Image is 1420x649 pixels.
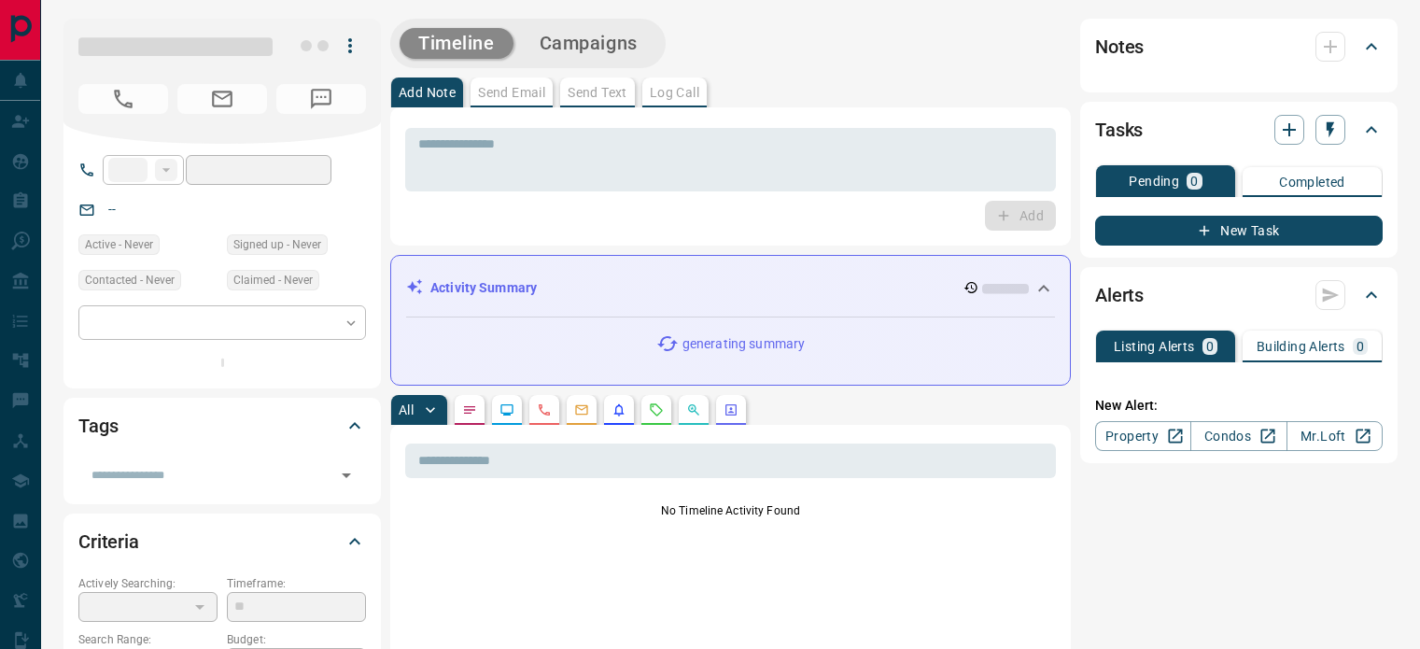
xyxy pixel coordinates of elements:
[1095,396,1383,416] p: New Alert:
[1286,421,1383,451] a: Mr.Loft
[406,271,1055,305] div: Activity Summary
[276,84,366,114] span: No Number
[1190,421,1286,451] a: Condos
[78,519,366,564] div: Criteria
[1279,176,1345,189] p: Completed
[682,334,805,354] p: generating summary
[1095,107,1383,152] div: Tasks
[399,403,414,416] p: All
[612,402,626,417] svg: Listing Alerts
[78,575,218,592] p: Actively Searching:
[233,271,313,289] span: Claimed - Never
[400,28,513,59] button: Timeline
[1206,340,1214,353] p: 0
[686,402,701,417] svg: Opportunities
[1257,340,1345,353] p: Building Alerts
[233,235,321,254] span: Signed up - Never
[1095,216,1383,246] button: New Task
[462,402,477,417] svg: Notes
[1095,421,1191,451] a: Property
[1095,115,1143,145] h2: Tasks
[78,527,139,557] h2: Criteria
[78,631,218,648] p: Search Range:
[78,411,118,441] h2: Tags
[649,402,664,417] svg: Requests
[78,84,168,114] span: No Number
[227,631,366,648] p: Budget:
[521,28,656,59] button: Campaigns
[1095,24,1383,69] div: Notes
[1095,32,1144,62] h2: Notes
[405,502,1056,519] p: No Timeline Activity Found
[1114,340,1195,353] p: Listing Alerts
[399,86,456,99] p: Add Note
[537,402,552,417] svg: Calls
[724,402,738,417] svg: Agent Actions
[1095,280,1144,310] h2: Alerts
[1129,175,1179,188] p: Pending
[227,575,366,592] p: Timeframe:
[333,462,359,488] button: Open
[108,202,116,217] a: --
[85,235,153,254] span: Active - Never
[430,278,537,298] p: Activity Summary
[177,84,267,114] span: No Email
[499,402,514,417] svg: Lead Browsing Activity
[78,403,366,448] div: Tags
[85,271,175,289] span: Contacted - Never
[574,402,589,417] svg: Emails
[1357,340,1364,353] p: 0
[1095,273,1383,317] div: Alerts
[1190,175,1198,188] p: 0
